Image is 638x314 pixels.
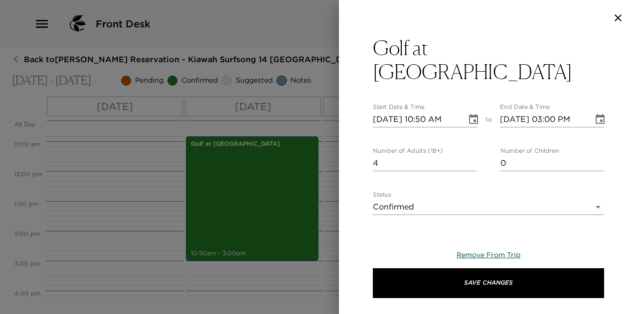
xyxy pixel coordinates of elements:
label: Start Date & Time [373,103,425,111]
button: Save Changes [373,268,604,298]
span: to [485,115,492,127]
button: Choose date, selected date is Oct 21, 2025 [464,109,483,129]
div: Confirmed [373,199,604,215]
label: Status [373,191,391,199]
label: End Date & Time [500,103,550,111]
label: Number of Adults (18+) [373,147,443,155]
input: MM/DD/YYYY hh:mm aa [373,111,460,127]
button: Golf at [GEOGRAPHIC_DATA] [373,36,604,84]
label: Number of Children [500,147,559,155]
button: Choose date, selected date is Oct 21, 2025 [590,109,610,129]
input: MM/DD/YYYY hh:mm aa [500,111,587,127]
span: Remove From Trip [457,250,520,259]
button: Remove From Trip [457,250,520,260]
